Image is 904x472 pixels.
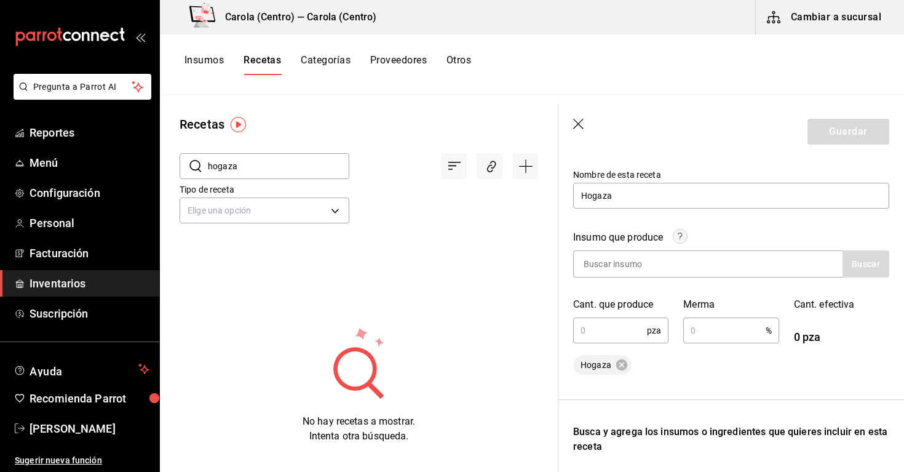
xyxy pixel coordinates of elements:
[512,153,538,179] div: Agregar receta
[30,305,149,322] span: Suscripción
[446,54,471,75] button: Otros
[30,245,149,262] span: Facturación
[14,74,151,100] button: Pregunta a Parrot AI
[180,185,349,194] label: Tipo de receta
[30,215,149,231] span: Personal
[244,54,281,75] button: Recetas
[15,454,149,467] span: Sugerir nueva función
[180,198,349,223] div: Elige una opción
[30,154,149,171] span: Menú
[794,297,889,312] div: Cant. efectiva
[477,153,502,179] div: Asociar recetas
[683,318,765,343] input: 0
[135,32,145,42] button: open_drawer_menu
[683,318,779,343] div: %
[30,420,149,437] span: [PERSON_NAME]
[208,154,349,178] input: Buscar nombre de receta
[441,153,467,179] div: Ordenar por
[30,124,149,141] span: Reportes
[30,275,149,292] span: Inventarios
[303,415,415,442] span: No hay recetas a mostrar. Intenta otra búsqueda.
[215,10,376,25] h3: Carola (Centro) — Carola (Centro)
[573,359,619,372] span: Hogaza
[184,54,224,75] button: Insumos
[573,425,889,454] div: Busca y agrega los insumos o ingredientes que quieres incluir en esta receta
[30,362,133,377] span: Ayuda
[573,318,668,343] div: pza
[231,117,246,132] img: Tooltip marker
[184,54,471,75] div: navigation tabs
[573,297,668,312] div: Cant. que produce
[683,297,779,312] div: Merma
[573,230,663,245] div: Insumo que produce
[573,318,647,343] input: 0
[180,115,224,134] div: Recetas
[9,89,151,102] a: Pregunta a Parrot AI
[33,81,132,94] span: Pregunta a Parrot AI
[794,330,821,343] span: 0 pza
[30,390,149,407] span: Recomienda Parrot
[30,185,149,201] span: Configuración
[574,251,697,277] input: Buscar insumo
[370,54,427,75] button: Proveedores
[573,170,889,179] label: Nombre de esta receta
[573,355,632,375] div: Hogaza
[301,54,351,75] button: Categorías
